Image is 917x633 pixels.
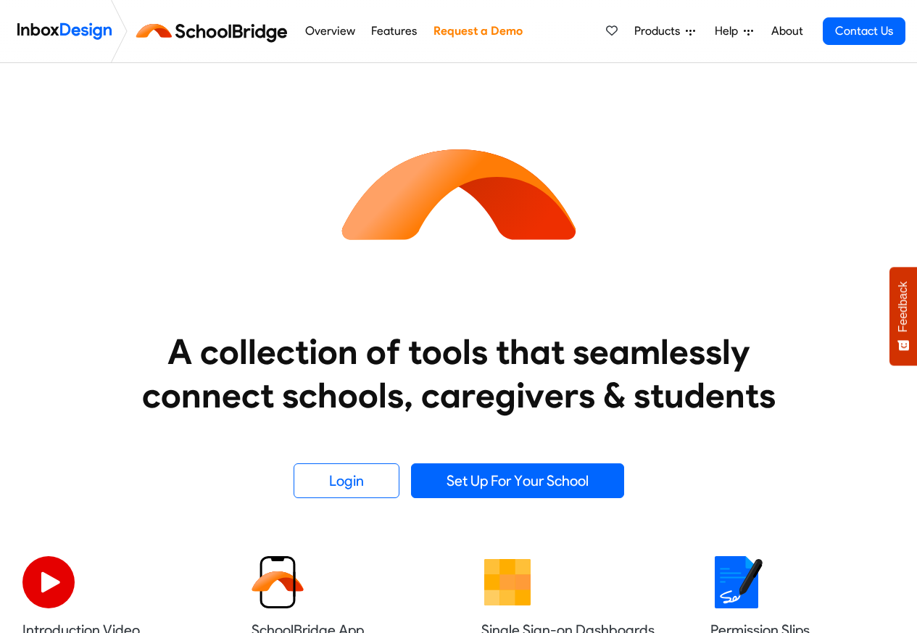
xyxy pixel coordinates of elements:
span: Help [715,22,744,40]
a: Set Up For Your School [411,463,624,498]
a: Contact Us [823,17,905,45]
img: 2022_07_11_icon_video_playback.svg [22,556,75,608]
img: 2022_01_13_icon_sb_app.svg [252,556,304,608]
img: 2022_01_18_icon_signature.svg [710,556,763,608]
heading: A collection of tools that seamlessly connect schools, caregivers & students [115,330,803,417]
a: Help [709,17,759,46]
a: Overview [301,17,359,46]
a: Products [628,17,701,46]
img: icon_schoolbridge.svg [328,63,589,324]
a: Login [294,463,399,498]
span: Feedback [897,281,910,332]
a: Request a Demo [429,17,526,46]
img: 2022_01_13_icon_grid.svg [481,556,534,608]
button: Feedback - Show survey [889,267,917,365]
a: Features [368,17,421,46]
img: schoolbridge logo [133,14,296,49]
span: Products [634,22,686,40]
a: About [767,17,807,46]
